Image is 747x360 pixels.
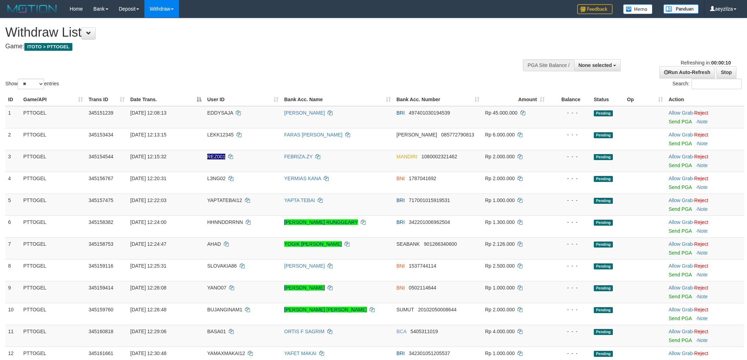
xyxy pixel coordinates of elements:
a: Reject [694,329,708,334]
th: ID [5,93,20,106]
span: [DATE] 12:29:06 [130,329,166,334]
span: · [669,197,694,203]
div: - - - [550,328,588,335]
td: · [666,172,744,194]
span: [DATE] 12:08:13 [130,110,166,116]
td: · [666,150,744,172]
a: ORTIS F SAGRIM [284,329,324,334]
td: · [666,128,744,150]
span: Rp 1.000.000 [485,285,515,291]
span: 345157475 [89,197,113,203]
a: Send PGA [669,250,692,256]
span: Rp 2.000.000 [485,307,515,312]
span: 345159414 [89,285,113,291]
a: Stop [716,66,736,78]
div: - - - [550,219,588,226]
div: - - - [550,175,588,182]
a: Allow Grab [669,154,693,159]
td: 4 [5,172,20,194]
td: PTTOGEL [20,150,86,172]
a: Allow Grab [669,285,693,291]
span: AHAD [207,241,221,247]
span: Copy 717001015919531 to clipboard [409,197,450,203]
a: Send PGA [669,184,692,190]
a: FEBRIZA.ZY [284,154,313,159]
span: Pending [594,285,613,291]
span: Copy 342301051205537 to clipboard [409,350,450,356]
td: · [666,325,744,347]
a: Send PGA [669,294,692,299]
a: Send PGA [669,141,692,146]
td: 2 [5,128,20,150]
div: PGA Site Balance / [523,59,574,71]
a: [PERSON_NAME] [284,110,325,116]
th: Trans ID: activate to sort column ascending [86,93,127,106]
span: [PERSON_NAME] [396,132,437,138]
a: Note [697,294,708,299]
div: - - - [550,240,588,248]
td: · [666,303,744,325]
td: PTTOGEL [20,215,86,237]
a: Note [697,272,708,277]
a: Reject [694,176,708,181]
a: Allow Grab [669,263,693,269]
a: [PERSON_NAME] [PERSON_NAME] [284,307,367,312]
span: [DATE] 12:24:00 [130,219,166,225]
a: Allow Grab [669,241,693,247]
span: · [669,176,694,181]
a: Reject [694,110,708,116]
span: Rp 2.000.000 [485,176,515,181]
div: - - - [550,197,588,204]
td: 5 [5,194,20,215]
span: · [669,329,694,334]
span: Copy 20102050008644 to clipboard [418,307,456,312]
a: YERMIAS KANA [284,176,321,181]
a: Send PGA [669,228,692,234]
td: PTTOGEL [20,281,86,303]
div: - - - [550,262,588,269]
label: Search: [673,79,742,89]
a: Allow Grab [669,307,693,312]
span: Pending [594,263,613,269]
a: Note [697,163,708,168]
span: BRI [396,110,405,116]
span: Pending [594,329,613,335]
span: MANDIRI [396,154,417,159]
span: Rp 2.126.000 [485,241,515,247]
td: 1 [5,106,20,128]
a: Allow Grab [669,329,693,334]
span: 345154544 [89,154,113,159]
span: Nama rekening ada tanda titik/strip, harap diedit [207,154,225,159]
a: [PERSON_NAME] [284,285,325,291]
span: 345161661 [89,350,113,356]
th: Status [591,93,624,106]
img: Button%20Memo.svg [623,4,653,14]
span: 345158382 [89,219,113,225]
span: · [669,285,694,291]
span: 345160818 [89,329,113,334]
a: FARAS [PERSON_NAME] [284,132,342,138]
td: PTTOGEL [20,172,86,194]
a: Note [697,141,708,146]
span: Copy 1787041692 to clipboard [409,176,436,181]
span: BNI [396,285,405,291]
span: 345151239 [89,110,113,116]
span: Copy 1537744114 to clipboard [409,263,436,269]
span: Copy 0502114644 to clipboard [409,285,436,291]
span: 345159760 [89,307,113,312]
td: PTTOGEL [20,106,86,128]
span: BNI [396,263,405,269]
label: Show entries [5,79,59,89]
span: Copy 085772790813 to clipboard [441,132,474,138]
a: Send PGA [669,337,692,343]
a: Allow Grab [669,197,693,203]
span: Pending [594,242,613,248]
span: · [669,241,694,247]
a: Reject [694,241,708,247]
a: Reject [694,197,708,203]
th: Balance [548,93,591,106]
th: User ID: activate to sort column ascending [204,93,281,106]
a: Note [697,184,708,190]
span: YANO07 [207,285,226,291]
td: 11 [5,325,20,347]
